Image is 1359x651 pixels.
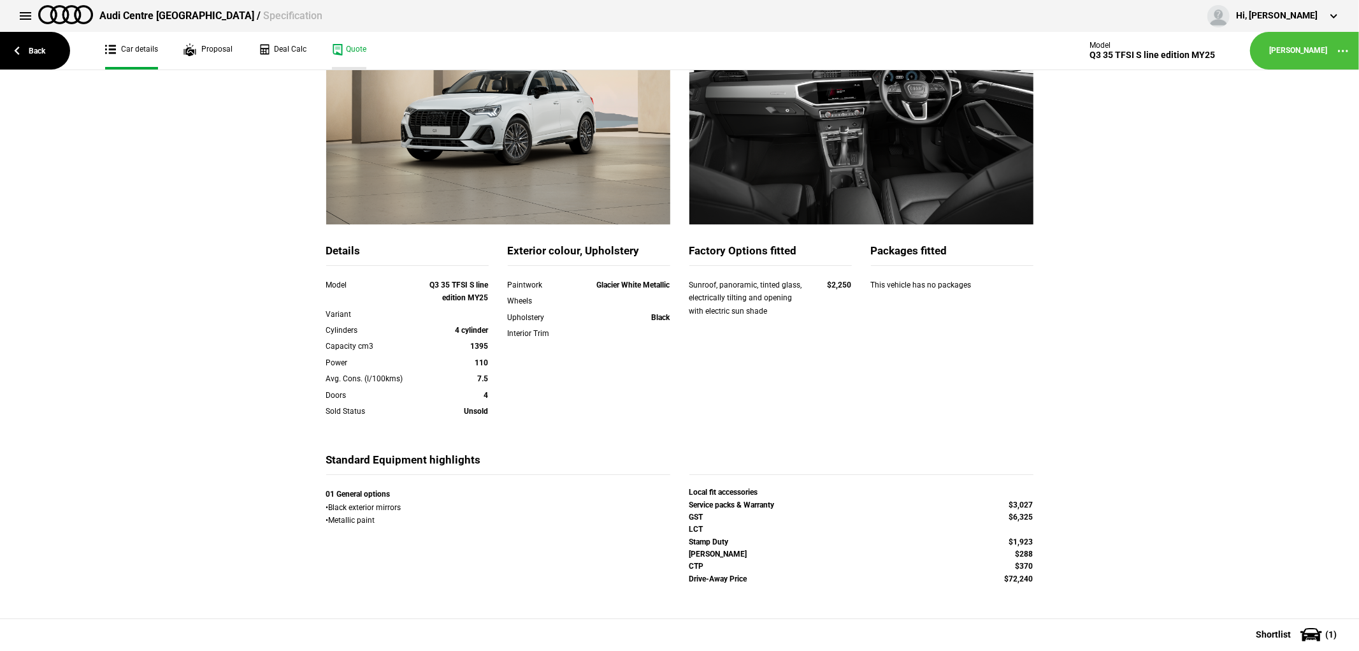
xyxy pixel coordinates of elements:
div: Cylinders [326,324,424,337]
div: Capacity cm3 [326,340,424,353]
div: Sunroof, panoramic, tinted glass, electrically tilting and opening with electric sun shade [689,279,803,318]
a: Deal Calc [258,32,306,69]
a: [PERSON_NAME] [1269,45,1327,56]
span: Shortlist [1256,630,1291,639]
strong: GST [689,513,703,522]
div: Model [326,279,424,291]
img: audi.png [38,5,93,24]
strong: Drive-Away Price [689,574,747,583]
div: Standard Equipment highlights [326,453,670,475]
strong: $3,027 [1009,501,1033,509]
strong: Q3 35 TFSI S line edition MY25 [430,281,489,302]
strong: CTP [689,562,704,571]
strong: 110 [475,358,489,367]
strong: $2,250 [828,281,852,289]
strong: $1,923 [1009,538,1033,546]
strong: LCT [689,525,703,534]
div: This vehicle has no packages [871,279,1033,304]
strong: Local fit accessories [689,488,758,497]
a: Quote [332,32,366,69]
div: Packages fitted [871,244,1033,266]
strong: 7.5 [478,374,489,383]
div: Details [326,244,489,266]
div: Power [326,356,424,369]
div: Wheels [508,295,573,307]
div: Interior Trim [508,327,573,340]
strong: Stamp Duty [689,538,729,546]
a: Proposal [183,32,233,69]
strong: $288 [1016,550,1033,559]
strong: Glacier White Metallic [597,281,670,289]
div: Factory Options fitted [689,244,852,266]
div: Paintwork [508,279,573,291]
a: Car details [105,32,158,69]
div: Upholstery [508,311,573,324]
div: Doors [326,389,424,402]
button: ... [1327,35,1359,67]
div: • Black exterior mirrors • Metallic paint [326,488,670,527]
strong: Service packs & Warranty [689,501,775,509]
span: ( 1 ) [1325,630,1337,639]
strong: $6,325 [1009,513,1033,522]
button: Shortlist(1) [1237,618,1359,650]
strong: Black [652,313,670,322]
strong: 4 cylinder [456,326,489,335]
div: Sold Status [326,405,424,418]
div: Model [1089,41,1215,50]
strong: $72,240 [1005,574,1033,583]
span: Specification [263,10,322,22]
strong: [PERSON_NAME] [689,550,747,559]
strong: Unsold [464,407,489,416]
strong: 01 General options [326,490,391,499]
div: Audi Centre [GEOGRAPHIC_DATA] / [99,9,322,23]
strong: 1395 [471,342,489,351]
div: Avg. Cons. (l/100kms) [326,372,424,385]
div: Q3 35 TFSI S line edition MY25 [1089,50,1215,61]
strong: $370 [1016,562,1033,571]
div: Variant [326,308,424,321]
div: Exterior colour, Upholstery [508,244,670,266]
strong: 4 [484,391,489,400]
div: Hi, [PERSON_NAME] [1236,10,1318,22]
